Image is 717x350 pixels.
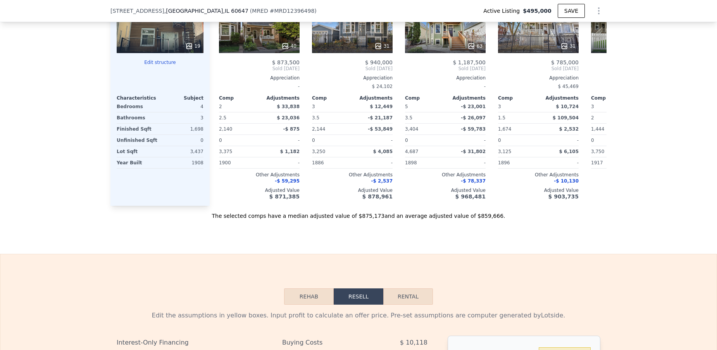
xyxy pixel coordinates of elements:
div: 2 [591,112,630,123]
div: 3.5 [405,112,444,123]
div: Comp [498,95,538,101]
span: 2,140 [219,126,232,132]
span: $ 6,105 [559,149,579,154]
div: Other Adjustments [498,172,579,178]
span: $ 903,735 [548,193,579,200]
span: [STREET_ADDRESS] [110,7,164,15]
div: Subject [160,95,203,101]
span: Sold [DATE] [498,66,579,72]
button: Rehab [284,288,334,305]
div: - [354,135,393,146]
span: 3,750 [591,149,604,154]
button: Show Options [591,3,607,19]
div: - [219,81,300,92]
span: 3 [312,104,315,109]
div: Adjusted Value [219,187,300,193]
span: $ 1,182 [280,149,300,154]
div: ( ) [250,7,317,15]
span: 0 [219,138,222,143]
span: -$ 59,783 [461,126,486,132]
div: 3.5 [312,112,351,123]
div: Comp [312,95,352,101]
span: , [GEOGRAPHIC_DATA] [164,7,248,15]
span: -$ 21,187 [368,115,393,121]
div: 1898 [405,157,444,168]
div: 3,437 [162,146,203,157]
div: 2.5 [219,112,258,123]
button: Edit structure [117,59,203,66]
span: $ 109,504 [553,115,579,121]
span: $ 10,118 [400,336,427,350]
span: -$ 10,130 [554,178,579,184]
div: Finished Sqft [117,124,159,134]
div: Appreciation [591,75,672,81]
div: 0 [162,135,203,146]
span: $ 873,500 [272,59,300,66]
span: -$ 78,337 [461,178,486,184]
div: 1908 [162,157,203,168]
span: 3,125 [498,149,511,154]
div: 31 [560,42,576,50]
div: - [540,135,579,146]
div: Other Adjustments [219,172,300,178]
span: -$ 2,537 [371,178,393,184]
span: 3 [591,104,594,109]
div: Comp [405,95,445,101]
div: 31 [374,42,390,50]
span: 2,144 [312,126,325,132]
span: MRED [252,8,268,14]
div: - [591,81,672,92]
div: Bedrooms [117,101,159,112]
div: Adjusted Value [312,187,393,193]
div: Other Adjustments [405,172,486,178]
div: 40 [281,42,296,50]
div: - [540,157,579,168]
span: $ 12,449 [370,104,393,109]
div: Interest-Only Financing [117,336,264,350]
span: 0 [498,138,501,143]
span: 0 [591,138,594,143]
div: Adjustments [259,95,300,101]
span: Sold [DATE] [219,66,300,72]
button: Resell [334,288,383,305]
span: $ 45,469 [558,84,579,89]
span: Sold [DATE] [405,66,486,72]
div: Adjustments [352,95,393,101]
span: 3,404 [405,126,418,132]
span: 0 [312,138,315,143]
div: Appreciation [405,75,486,81]
span: $ 785,000 [551,59,579,66]
span: -$ 59,295 [275,178,300,184]
span: $ 968,481 [455,193,486,200]
span: 1,674 [498,126,511,132]
span: $ 24,102 [372,84,393,89]
div: Other Adjustments [312,172,393,178]
button: SAVE [558,4,585,18]
div: 1.5 [498,112,537,123]
div: 63 [467,42,483,50]
span: 1,444 [591,126,604,132]
div: 1917 [591,157,630,168]
div: 3 [162,112,203,123]
span: $ 4,085 [373,149,393,154]
span: -$ 23,001 [461,104,486,109]
span: , IL 60647 [223,8,248,14]
div: Unfinished Sqft [117,135,159,146]
span: 3,250 [312,149,325,154]
div: - [447,157,486,168]
div: Year Built [117,157,159,168]
span: $ 1,187,500 [453,59,486,66]
div: Appreciation [219,75,300,81]
div: Other Adjustments [591,172,672,178]
div: 1,698 [162,124,203,134]
span: $ 2,532 [559,126,579,132]
div: Adjustments [538,95,579,101]
span: 2 [219,104,222,109]
span: -$ 875 [283,126,300,132]
span: $ 878,961 [362,193,393,200]
div: Edit the assumptions in yellow boxes. Input profit to calculate an offer price. Pre-set assumptio... [117,311,600,320]
div: Lot Sqft [117,146,159,157]
span: -$ 26,097 [461,115,486,121]
button: Rental [383,288,433,305]
div: 4 [162,101,203,112]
